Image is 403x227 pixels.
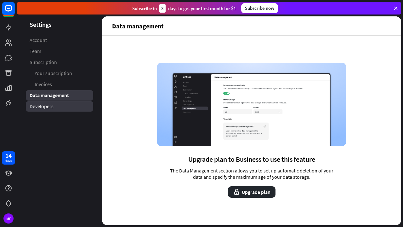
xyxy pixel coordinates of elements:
[17,20,102,29] header: Settings
[26,79,93,90] a: Invoices
[30,37,47,44] span: Account
[26,101,93,112] a: Developers
[26,57,93,67] a: Subscription
[2,151,15,165] a: 14 days
[102,16,401,35] header: Data management
[30,48,41,55] span: Team
[35,70,72,77] span: Your subscription
[157,63,346,146] img: Data management page screenshot
[5,159,12,163] div: days
[26,68,93,79] a: Your subscription
[5,153,12,159] div: 14
[26,35,93,45] a: Account
[159,4,166,13] div: 3
[165,167,338,180] span: The Data Management section allows you to set up automatic deletion of your data and specify the ...
[30,103,54,110] span: Developers
[30,92,69,99] span: Data management
[228,186,275,198] button: Upgrade plan
[5,3,24,21] button: Open LiveChat chat widget
[26,46,93,56] a: Team
[241,3,278,13] div: Subscribe now
[132,4,236,13] div: Subscribe in days to get your first month for $1
[3,213,14,224] div: MF
[35,81,52,88] span: Invoices
[188,155,315,164] span: Upgrade plan to Business to use this feature
[30,59,57,66] span: Subscription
